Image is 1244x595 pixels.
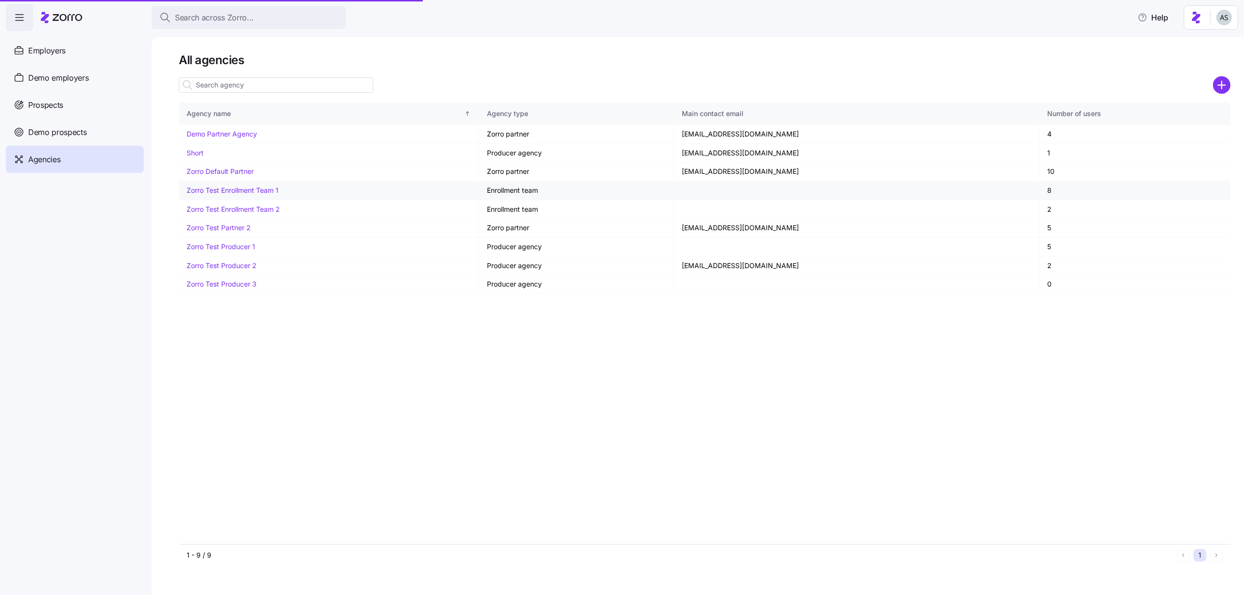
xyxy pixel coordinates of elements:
button: Help [1130,8,1176,27]
button: Next page [1210,549,1223,561]
td: [EMAIL_ADDRESS][DOMAIN_NAME] [674,144,1039,163]
div: 1 - 9 / 9 [187,550,1173,560]
td: 5 [1039,219,1230,238]
span: Demo prospects [28,126,87,138]
td: Zorro partner [479,162,674,181]
a: Zorro Default Partner [187,167,254,175]
td: 5 [1039,238,1230,256]
div: Agency name [187,108,462,119]
a: Zorro Test Producer 1 [187,242,255,251]
td: [EMAIL_ADDRESS][DOMAIN_NAME] [674,125,1039,144]
span: Search across Zorro... [175,12,254,24]
td: Enrollment team [479,200,674,219]
td: Producer agency [479,238,674,256]
a: Zorro Test Producer 3 [187,280,257,288]
a: Employers [6,37,144,64]
td: 1 [1039,144,1230,163]
td: Zorro partner [479,125,674,144]
td: [EMAIL_ADDRESS][DOMAIN_NAME] [674,162,1039,181]
td: Enrollment team [479,181,674,200]
td: 2 [1039,200,1230,219]
td: 2 [1039,256,1230,275]
td: Zorro partner [479,219,674,238]
td: Producer agency [479,275,674,294]
td: 10 [1039,162,1230,181]
span: Demo employers [28,72,89,84]
td: [EMAIL_ADDRESS][DOMAIN_NAME] [674,256,1039,275]
td: 4 [1039,125,1230,144]
input: Search agency [179,77,373,93]
button: Previous page [1177,549,1190,561]
h1: All agencies [179,52,1230,68]
a: Short [187,149,204,157]
a: Agencies [6,146,144,173]
div: Number of users [1047,108,1223,119]
td: Producer agency [479,144,674,163]
a: Zorro Test Producer 2 [187,261,257,270]
td: [EMAIL_ADDRESS][DOMAIN_NAME] [674,219,1039,238]
a: Demo employers [6,64,144,91]
div: Agency type [487,108,666,119]
svg: add icon [1213,76,1230,94]
td: 8 [1039,181,1230,200]
a: Prospects [6,91,144,119]
span: Agencies [28,153,60,166]
span: Employers [28,45,66,57]
button: Search across Zorro... [152,6,346,29]
span: Prospects [28,99,63,111]
th: Agency nameSorted ascending [179,102,479,125]
a: Demo Partner Agency [187,130,257,138]
a: Zorro Test Enrollment Team 2 [187,205,280,213]
a: Zorro Test Partner 2 [187,223,251,232]
button: 1 [1193,549,1206,561]
a: Demo prospects [6,119,144,146]
div: Main contact email [682,108,1031,119]
td: 0 [1039,275,1230,294]
a: Zorro Test Enrollment Team 1 [187,186,278,194]
span: Help [1138,12,1168,23]
img: c4d3a52e2a848ea5f7eb308790fba1e4 [1216,10,1232,25]
div: Sorted ascending [464,110,471,117]
td: Producer agency [479,256,674,275]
